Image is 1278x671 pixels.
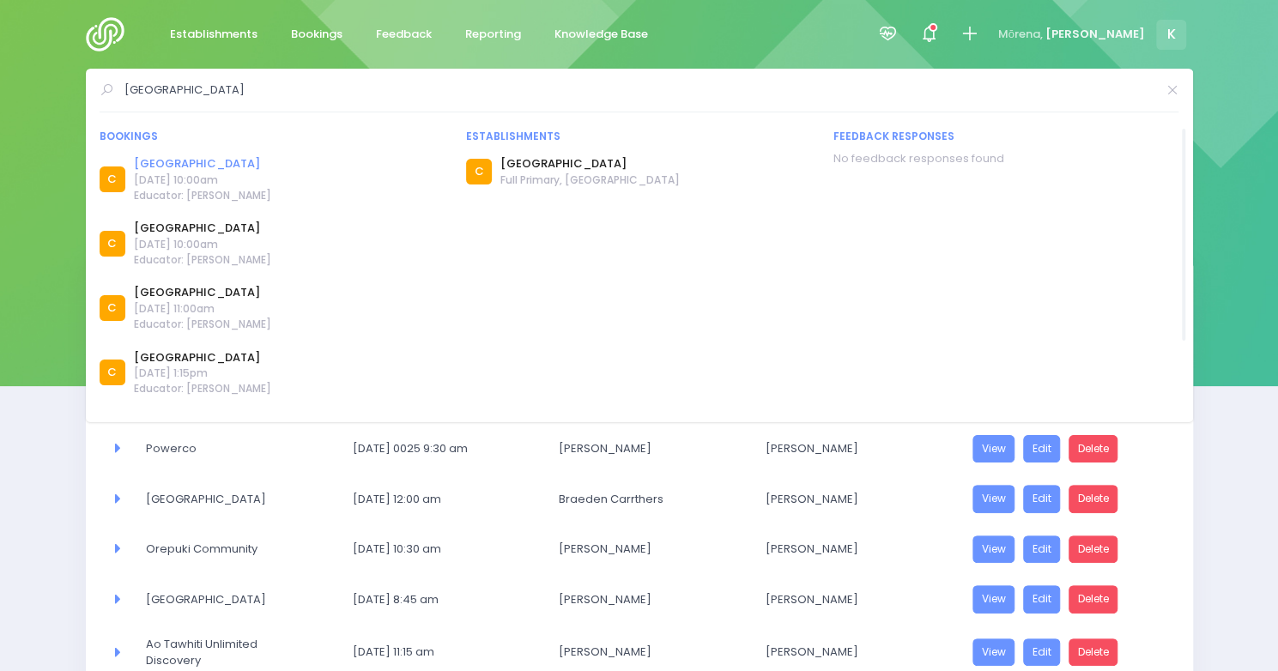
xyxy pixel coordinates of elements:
a: [GEOGRAPHIC_DATA] [134,155,271,172]
a: Bookings [277,18,357,51]
td: Taipa Area School [135,474,342,524]
td: Carmel Barrett [548,524,754,575]
td: 31 December 1899 12:00 am [342,474,548,524]
span: [PERSON_NAME] [766,591,926,608]
span: [PERSON_NAME] [559,591,719,608]
div: No feedback responses found [833,150,1179,167]
span: [DATE] 1:15pm [134,366,271,381]
td: <a href="https://3sfl.stjis.org.nz/booking/806a9878-4e26-4ba5-b943-0aa712501dc1" class="btn btn-p... [961,474,1168,524]
td: Lynette wilson [548,424,754,475]
div: C [100,231,125,257]
td: Joanne King [754,474,961,524]
div: Bookings [100,129,445,144]
span: Educator: [PERSON_NAME] [134,317,271,332]
a: [GEOGRAPHIC_DATA] [134,220,271,237]
a: Edit [1023,638,1061,667]
a: [GEOGRAPHIC_DATA] [134,349,271,366]
a: Feedback [362,18,446,51]
span: Educator: [PERSON_NAME] [134,381,271,396]
span: [DATE] 10:00am [134,172,271,188]
span: Bookings [291,26,342,43]
td: Braeden Carrthers [548,474,754,524]
span: [PERSON_NAME] [766,541,926,558]
a: View [972,638,1015,667]
a: Edit [1023,435,1061,463]
span: [GEOGRAPHIC_DATA] [146,491,306,508]
span: Reporting [465,26,521,43]
a: Edit [1023,585,1061,614]
div: C [100,166,125,192]
span: [DATE] 8:45 am [353,591,513,608]
a: [GEOGRAPHIC_DATA] [500,155,680,172]
a: View [972,535,1015,564]
a: View [972,485,1015,513]
span: [PERSON_NAME] [559,541,719,558]
span: [PERSON_NAME] [766,491,926,508]
a: Delete [1069,585,1118,614]
span: Powerco [146,440,306,457]
td: 11 March 2019 8:45 am [342,574,548,625]
span: [DATE] 11:00am [134,301,271,317]
div: Feedback responses [833,129,1179,144]
td: Cassandra Troman [754,574,961,625]
td: 21 January 2005 10:30 am [342,524,548,575]
a: Establishments [156,18,272,51]
span: [DATE] 0025 9:30 am [353,440,513,457]
a: Delete [1069,435,1118,463]
a: Delete [1069,535,1118,564]
a: Edit [1023,485,1061,513]
td: Vaughan Coy [754,424,961,475]
a: Edit [1023,535,1061,564]
span: Establishments [170,26,257,43]
td: Genna Bradley [754,524,961,575]
span: [GEOGRAPHIC_DATA] [146,591,306,608]
td: <a href="https://3sfl.stjis.org.nz/booking/9b3cdf61-5005-4b78-8e1b-02fb5511e50f" class="btn btn-p... [961,424,1168,475]
div: Establishments [466,129,812,144]
a: Knowledge Base [541,18,663,51]
a: View [972,585,1015,614]
span: Ao Tawhiti Unlimited Discovery [146,636,306,669]
img: Logo [86,17,135,51]
span: [PERSON_NAME] [766,440,926,457]
td: Orepuki Community [135,524,342,575]
span: Feedback [376,26,432,43]
span: [PERSON_NAME] [559,440,719,457]
span: K [1156,20,1186,50]
td: <a href="https://3sfl.stjis.org.nz/booking/1b882dd1-f32b-42f4-91c7-627bd2290f15" class="btn btn-p... [961,524,1168,575]
a: Delete [1069,638,1118,667]
span: [PERSON_NAME] [559,644,719,661]
span: [DATE] 10:30 am [353,541,513,558]
div: C [100,295,125,321]
span: Orepuki Community [146,541,306,558]
span: Mōrena, [998,26,1043,43]
a: [GEOGRAPHIC_DATA] [134,284,271,301]
td: Powerco [135,424,342,475]
span: Braeden Carrthers [559,491,719,508]
td: Christchurch Boys' High School [135,574,342,625]
span: Knowledge Base [554,26,648,43]
div: C [466,159,492,184]
input: Search for anything (like establishments, bookings, or feedback) [124,77,1155,103]
span: [DATE] 12:00 am [353,491,513,508]
span: [DATE] 10:00am [134,237,271,252]
span: Educator: [PERSON_NAME] [134,252,271,268]
td: Phil Watson [548,574,754,625]
div: C [100,360,125,385]
a: View [972,435,1015,463]
span: [DATE] 11:15 am [353,644,513,661]
span: [PERSON_NAME] [766,644,926,661]
span: Full Primary, [GEOGRAPHIC_DATA] [500,172,680,188]
span: [PERSON_NAME] [1045,26,1145,43]
td: 24 February 0025 9:30 am [342,424,548,475]
td: <a href="https://3sfl.stjis.org.nz/booking/64b50efa-2f59-4ebb-90bb-33b6e03ea242" class="btn btn-p... [961,574,1168,625]
span: Educator: [PERSON_NAME] [134,188,271,203]
a: Delete [1069,485,1118,513]
a: Reporting [451,18,536,51]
